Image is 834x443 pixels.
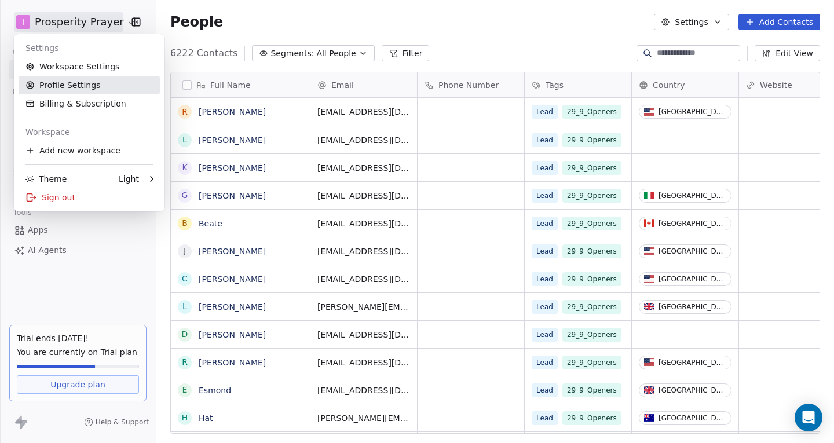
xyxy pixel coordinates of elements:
[25,173,67,185] div: Theme
[19,123,160,141] div: Workspace
[19,57,160,76] a: Workspace Settings
[19,141,160,160] div: Add new workspace
[19,39,160,57] div: Settings
[19,188,160,207] div: Sign out
[19,94,160,113] a: Billing & Subscription
[119,173,139,185] div: Light
[19,76,160,94] a: Profile Settings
